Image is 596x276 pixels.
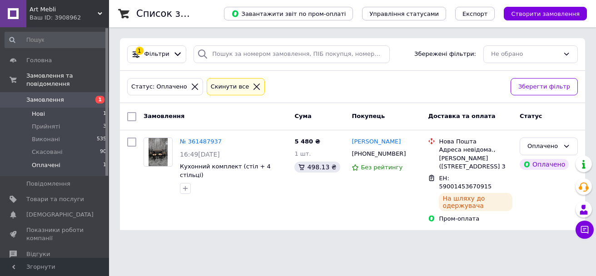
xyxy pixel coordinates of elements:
span: Зберегти фільтр [518,82,570,92]
input: Пошук [5,32,107,48]
div: Ваш ID: 3908962 [30,14,109,22]
div: 1 [135,47,144,55]
span: Cума [294,113,311,119]
a: [PERSON_NAME] [352,138,401,146]
span: 1 [103,110,106,118]
div: Cкинути все [209,82,251,92]
span: 1 шт. [294,150,311,157]
span: 535 [97,135,106,143]
span: Фільтри [144,50,169,59]
span: Управління статусами [369,10,439,17]
button: Управління статусами [362,7,446,20]
span: 3 [103,123,106,131]
span: Замовлення та повідомлення [26,72,109,88]
input: Пошук за номером замовлення, ПІБ покупця, номером телефону, Email, номером накладної [194,45,390,63]
button: Завантажити звіт по пром-оплаті [224,7,353,20]
button: Зберегти фільтр [511,78,578,96]
span: Головна [26,56,52,64]
span: 1 [103,161,106,169]
span: Повідомлення [26,180,70,188]
span: Без рейтингу [361,164,402,171]
span: 5 480 ₴ [294,138,320,145]
span: [DEMOGRAPHIC_DATA] [26,211,94,219]
span: Виконані [32,135,60,143]
a: Фото товару [144,138,173,167]
button: Чат з покупцем [576,221,594,239]
button: Створити замовлення [504,7,587,20]
span: ЕН: 59001453670915 [439,175,492,190]
span: 16:49[DATE] [180,151,220,158]
div: На шляху до одержувача [439,193,512,211]
span: Доставка та оплата [428,113,495,119]
a: Створити замовлення [495,10,587,17]
span: Покупець [352,113,385,119]
span: 90 [100,148,106,156]
div: Оплачено [527,142,559,151]
span: Збережені фільтри: [414,50,476,59]
div: Не обрано [491,49,559,59]
div: Пром-оплата [439,215,512,223]
span: Art Mebli [30,5,98,14]
img: Фото товару [149,138,168,166]
div: Статус: Оплачено [129,82,189,92]
span: Нові [32,110,45,118]
span: Замовлення [144,113,184,119]
span: Завантажити звіт по пром-оплаті [231,10,346,18]
span: Статус [520,113,542,119]
span: Показники роботи компанії [26,226,84,242]
div: Оплачено [520,159,569,170]
h1: Список замовлень [136,8,228,19]
button: Експорт [455,7,495,20]
span: Замовлення [26,96,64,104]
div: [PHONE_NUMBER] [350,148,407,160]
a: № 361487937 [180,138,222,145]
span: Оплачені [32,161,60,169]
div: 498.13 ₴ [294,162,340,172]
span: Товари та послуги [26,195,84,203]
div: Адреса невідома., [PERSON_NAME] ([STREET_ADDRESS] 3 [439,146,512,171]
span: Створити замовлення [511,10,580,17]
span: Відгуки [26,250,50,258]
span: Скасовані [32,148,63,156]
a: Кухонний комплект (стіл + 4 стільці) [180,163,271,178]
span: 1 [95,96,104,103]
span: Експорт [462,10,488,17]
div: Нова Пошта [439,138,512,146]
span: Прийняті [32,123,60,131]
